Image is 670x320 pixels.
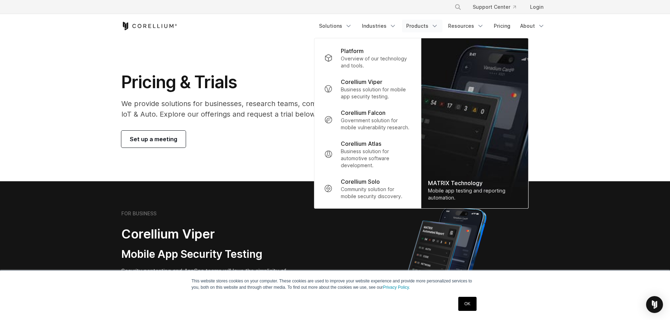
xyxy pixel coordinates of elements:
[516,20,549,32] a: About
[341,55,411,69] p: Overview of our technology and tools.
[130,135,177,143] span: Set up a meeting
[358,20,401,32] a: Industries
[318,104,416,135] a: Corellium Falcon Government solution for mobile vulnerability research.
[524,1,549,13] a: Login
[318,43,416,73] a: Platform Overview of our technology and tools.
[318,135,416,173] a: Corellium Atlas Business solution for automotive software development.
[192,278,479,290] p: This website stores cookies on your computer. These cookies are used to improve your website expe...
[341,186,411,200] p: Community solution for mobile security discovery.
[452,1,464,13] button: Search
[421,38,528,208] a: MATRIX Technology Mobile app testing and reporting automation.
[341,109,385,117] p: Corellium Falcon
[121,226,301,242] h2: Corellium Viper
[402,20,442,32] a: Products
[318,73,416,104] a: Corellium Viper Business solution for mobile app security testing.
[446,1,549,13] div: Navigation Menu
[121,131,186,148] a: Set up a meeting
[121,210,157,217] h6: FOR BUSINESS
[428,187,521,201] div: Mobile app testing and reporting automation.
[341,177,380,186] p: Corellium Solo
[421,38,528,208] img: Matrix_WebNav_1x
[444,20,488,32] a: Resources
[458,297,476,311] a: OK
[121,22,177,30] a: Corellium Home
[341,148,411,169] p: Business solution for automotive software development.
[121,248,301,261] h3: Mobile App Security Testing
[341,139,381,148] p: Corellium Atlas
[341,86,411,100] p: Business solution for mobile app security testing.
[341,117,411,131] p: Government solution for mobile vulnerability research.
[490,20,515,32] a: Pricing
[467,1,522,13] a: Support Center
[315,20,356,32] a: Solutions
[121,98,402,119] p: We provide solutions for businesses, research teams, community individuals, and IoT & Auto. Explo...
[341,47,364,55] p: Platform
[428,179,521,187] div: MATRIX Technology
[341,78,382,86] p: Corellium Viper
[383,285,410,290] a: Privacy Policy.
[646,296,663,313] div: Open Intercom Messenger
[318,173,416,204] a: Corellium Solo Community solution for mobile security discovery.
[121,267,301,292] p: Security pentesting and AppSec teams will love the simplicity of automated report generation comb...
[121,72,402,93] h1: Pricing & Trials
[315,20,549,32] div: Navigation Menu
